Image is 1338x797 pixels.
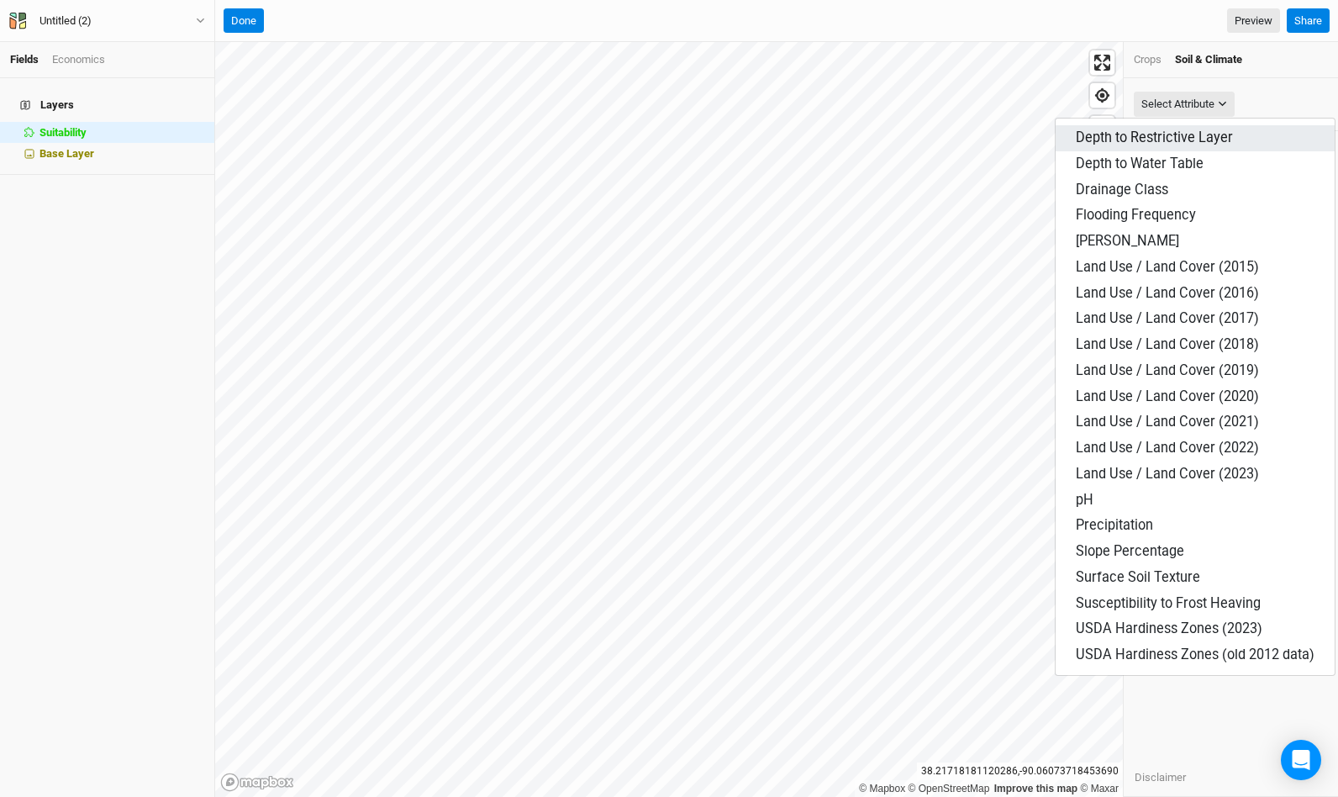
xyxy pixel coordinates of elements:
[52,52,105,67] div: Economics
[1076,414,1259,430] span: Land Use / Land Cover (2021)
[1090,83,1114,108] button: Find my location
[8,12,206,30] button: Untitled (2)
[40,147,94,160] span: Base Layer
[40,13,92,29] div: Untitled (2)
[1076,388,1259,404] span: Land Use / Land Cover (2020)
[1076,156,1204,172] span: Depth to Water Table
[1076,569,1200,585] span: Surface Soil Texture
[224,8,264,34] button: Done
[1076,285,1259,301] span: Land Use / Land Cover (2016)
[1090,50,1114,75] button: Enter fullscreen
[1076,517,1153,533] span: Precipitation
[1076,259,1259,275] span: Land Use / Land Cover (2015)
[1076,492,1093,508] span: pH
[1076,620,1262,636] span: USDA Hardiness Zones (2023)
[1227,8,1280,34] a: Preview
[909,783,990,794] a: OpenStreetMap
[220,773,294,792] a: Mapbox logo
[1287,8,1330,34] button: Share
[1175,52,1242,67] div: Soil & Climate
[1076,543,1184,559] span: Slope Percentage
[1076,336,1259,352] span: Land Use / Land Cover (2018)
[215,42,1123,797] canvas: Map
[40,147,204,161] div: Base Layer
[10,88,204,122] h4: Layers
[1141,96,1214,113] div: Select Attribute
[1076,595,1261,611] span: Susceptibility to Frost Heaving
[1076,466,1259,482] span: Land Use / Land Cover (2023)
[1076,362,1259,378] span: Land Use / Land Cover (2019)
[1076,233,1179,249] span: [PERSON_NAME]
[1080,783,1119,794] a: Maxar
[1134,52,1162,67] div: Crops
[1076,647,1314,662] span: USDA Hardiness Zones (old 2012 data)
[10,53,39,66] a: Fields
[1076,207,1196,223] span: Flooding Frequency
[859,783,905,794] a: Mapbox
[1076,310,1259,326] span: Land Use / Land Cover (2017)
[1090,116,1114,140] button: Zoom in
[1076,182,1168,198] span: Drainage Class
[1076,129,1233,145] span: Depth to Restrictive Layer
[1076,440,1259,456] span: Land Use / Land Cover (2022)
[917,763,1123,780] div: 38.21718181120286 , -90.06073718453690
[994,783,1077,794] a: Improve this map
[1281,740,1321,780] div: Open Intercom Messenger
[40,126,204,140] div: Suitability
[1134,768,1187,787] button: Disclaimer
[40,126,87,139] span: Suitability
[1134,92,1235,117] button: Select Attribute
